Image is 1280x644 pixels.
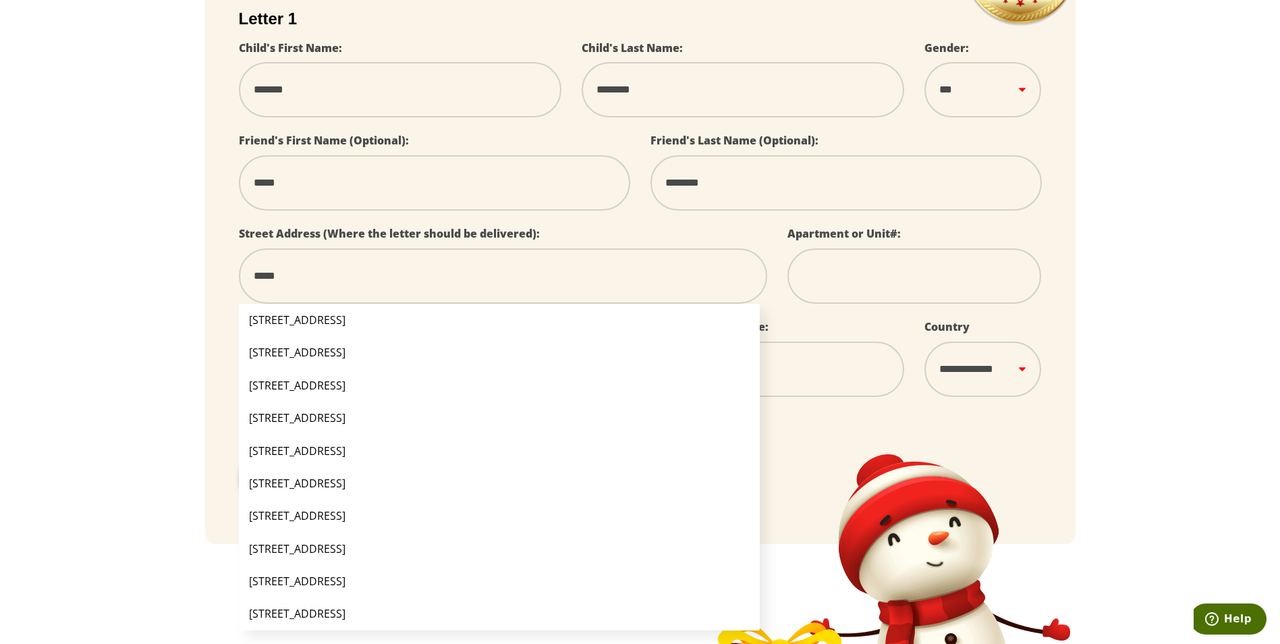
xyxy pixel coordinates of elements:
label: Street Address (Where the letter should be delivered): [239,226,540,241]
label: Friend's First Name (Optional): [239,133,409,148]
h2: Letter 1 [239,9,1042,28]
li: [STREET_ADDRESS] [239,597,760,630]
li: [STREET_ADDRESS] [239,467,760,500]
li: [STREET_ADDRESS] [239,565,760,597]
li: [STREET_ADDRESS] [239,304,760,336]
li: [STREET_ADDRESS] [239,500,760,532]
label: Child's First Name: [239,41,342,55]
label: Child's Last Name: [582,41,683,55]
label: Apartment or Unit#: [787,226,901,241]
li: [STREET_ADDRESS] [239,533,760,565]
label: Gender: [924,41,969,55]
iframe: Opens a widget where you can find more information [1194,603,1267,637]
li: [STREET_ADDRESS] [239,435,760,467]
li: [STREET_ADDRESS] [239,369,760,402]
li: [STREET_ADDRESS] [239,402,760,434]
label: Country [924,319,970,334]
li: [STREET_ADDRESS] [239,336,760,369]
label: Friend's Last Name (Optional): [650,133,818,148]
